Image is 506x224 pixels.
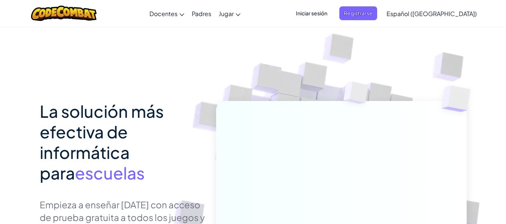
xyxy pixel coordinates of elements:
[291,6,332,20] button: Iniciar sesión
[329,67,383,123] img: Overlap cubes
[339,6,377,20] button: Registrarse
[75,162,145,183] span: escuelas
[40,101,164,183] span: La solución más efectiva de informática para
[188,3,215,24] a: Padres
[219,10,234,18] span: Jugar
[149,10,178,18] span: Docentes
[383,3,481,24] a: Español ([GEOGRAPHIC_DATA])
[146,3,188,24] a: Docentes
[427,67,491,131] img: Overlap cubes
[387,10,477,18] span: Español ([GEOGRAPHIC_DATA])
[215,3,244,24] a: Jugar
[31,6,97,21] img: CodeCombat logo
